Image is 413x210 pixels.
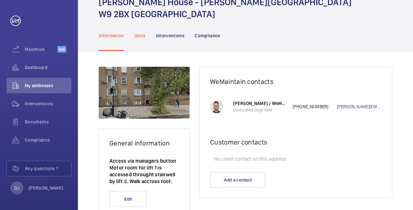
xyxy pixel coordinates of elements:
h2: Customer contacts [210,138,382,146]
p: DJ [14,185,19,191]
p: Dedicated engineer [233,107,286,113]
p: [PHONE_NUMBER] [293,103,337,110]
span: Beta [57,46,66,52]
button: Add a contact [210,172,265,188]
a: [PERSON_NAME][EMAIL_ADDRESS][DOMAIN_NAME] [337,103,382,110]
span: My addresses [25,82,71,89]
button: Edit [109,191,147,207]
p: Access via managers button Motor room for lift 1 is accessed throught stairwell by lift 2. Walk a... [109,157,179,185]
h2: WeMaintain contacts [210,77,382,86]
p: Compliance [195,32,220,39]
span: Interventions [25,100,71,107]
p: Interventions [156,32,185,39]
span: Any questions ? [25,165,71,172]
p: [PERSON_NAME] / WeMaintain UK [233,100,286,107]
p: No client contact on this address [210,153,382,166]
p: [PERSON_NAME] [29,185,64,191]
h2: General information [109,139,179,147]
span: Compliance [25,137,71,143]
p: Units [134,32,146,39]
span: Documents [25,119,71,125]
span: Dashboard [25,64,71,71]
span: Maximize [25,46,57,52]
p: Information [99,32,124,39]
